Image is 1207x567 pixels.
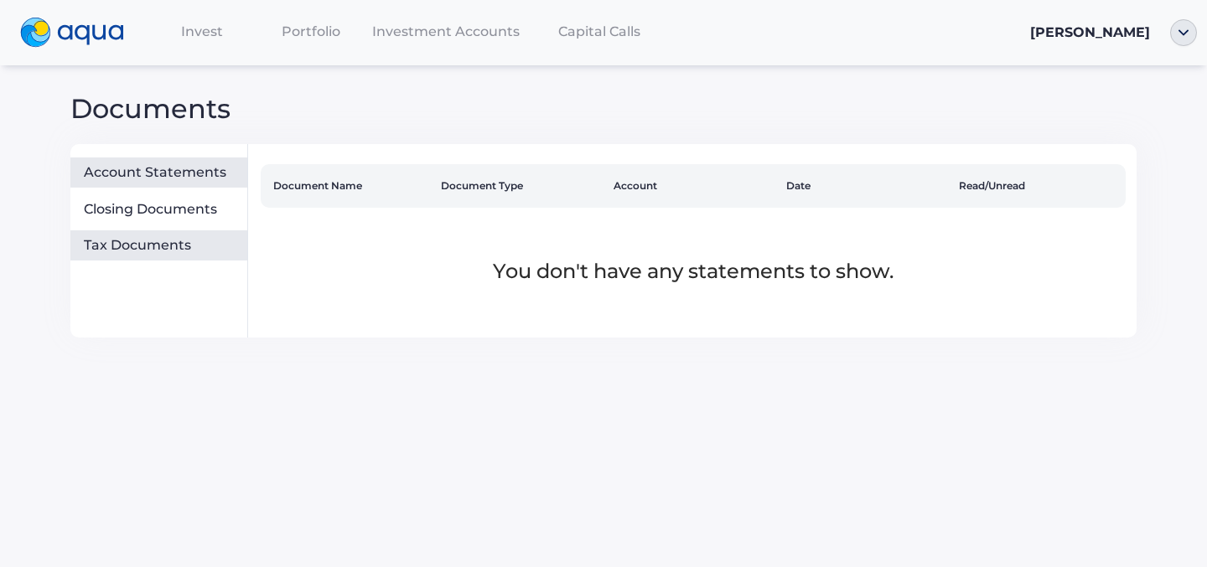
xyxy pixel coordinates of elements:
th: Document Name [261,164,433,208]
img: logo [20,18,124,48]
a: Investment Accounts [365,14,526,49]
a: logo [10,13,148,52]
span: Investment Accounts [372,23,520,39]
div: Account Statements [84,164,241,181]
div: Tax Documents [84,237,241,254]
span: Invest [181,23,223,39]
th: Date [780,164,952,208]
span: You don't have any statements to show. [493,259,894,283]
div: Closing Documents [84,201,241,218]
span: Documents [70,92,231,125]
th: Read/Unread [952,164,1125,208]
span: Portfolio [282,23,340,39]
th: Document Type [434,164,607,208]
a: Invest [148,14,256,49]
span: [PERSON_NAME] [1030,24,1150,40]
th: Account [607,164,780,208]
span: Capital Calls [558,23,640,39]
img: ellipse [1170,19,1197,46]
a: Portfolio [256,14,365,49]
a: Capital Calls [526,14,672,49]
